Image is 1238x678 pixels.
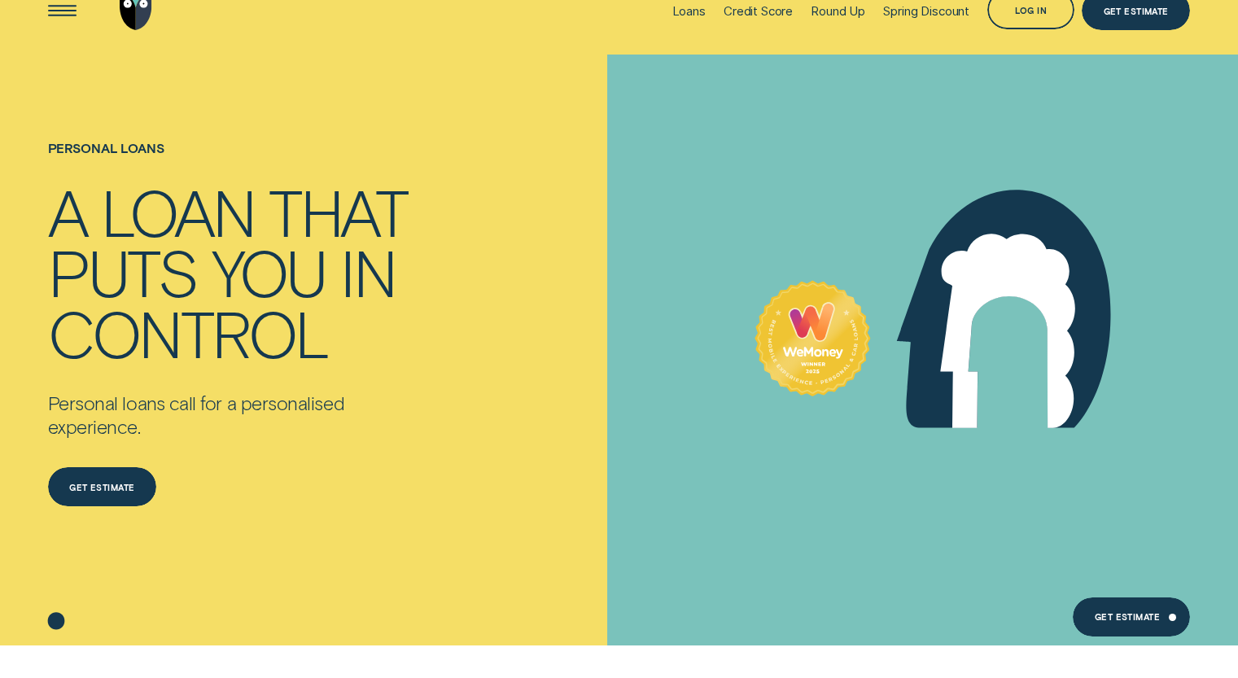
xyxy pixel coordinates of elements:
[48,467,156,506] a: Get estimate
[811,3,865,19] div: Round Up
[724,3,793,19] div: Credit Score
[340,241,395,301] div: in
[883,3,969,19] div: Spring Discount
[48,181,424,362] h4: A loan that puts you in control
[48,391,424,439] p: Personal loans call for a personalised experience.
[1073,597,1190,636] a: Get Estimate
[101,181,254,241] div: loan
[212,241,326,301] div: you
[48,141,424,181] h1: Personal loans
[48,181,86,241] div: A
[48,302,328,362] div: control
[269,181,406,241] div: that
[672,3,706,19] div: Loans
[48,241,197,301] div: puts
